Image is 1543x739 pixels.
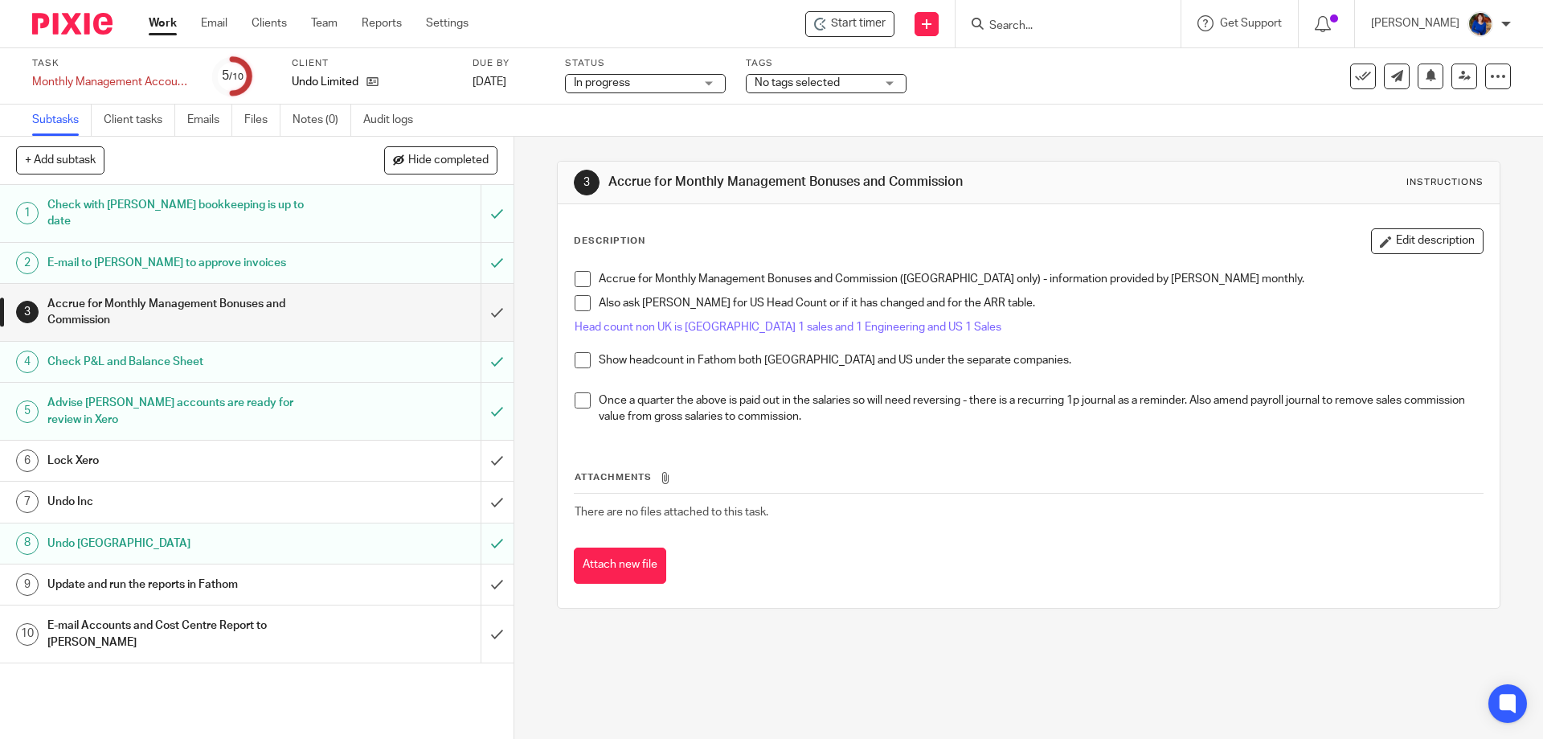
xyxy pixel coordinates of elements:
label: Tags [746,57,907,70]
p: [PERSON_NAME] [1371,15,1459,31]
label: Task [32,57,193,70]
div: Instructions [1406,176,1484,189]
a: Team [311,15,338,31]
span: [DATE] [473,76,506,88]
div: 4 [16,351,39,373]
p: Also ask [PERSON_NAME] for US Head Count or if it has changed and for the ARR table. [599,295,1482,311]
div: 9 [16,573,39,596]
p: Accrue for Monthly Management Bonuses and Commission ([GEOGRAPHIC_DATA] only) - information provi... [599,271,1482,287]
input: Search [988,19,1132,34]
h1: Accrue for Monthly Management Bonuses and Commission [47,292,325,333]
span: No tags selected [755,77,840,88]
span: Attachments [575,473,652,482]
div: Monthly Management Accounts - Undo [32,74,193,90]
h1: E-mail to [PERSON_NAME] to approve invoices [47,251,325,275]
div: 5 [16,400,39,423]
a: Client tasks [104,105,175,136]
label: Due by [473,57,545,70]
div: 3 [574,170,600,195]
div: 8 [16,532,39,555]
span: Start timer [831,15,886,32]
p: Description [574,235,645,248]
a: Subtasks [32,105,92,136]
span: Hide completed [408,154,489,167]
p: Undo Limited [292,74,358,90]
h1: Advise [PERSON_NAME] accounts are ready for review in Xero [47,391,325,432]
h1: E-mail Accounts and Cost Centre Report to [PERSON_NAME] [47,614,325,655]
div: 2 [16,252,39,274]
button: Edit description [1371,228,1484,254]
h1: Undo [GEOGRAPHIC_DATA] [47,532,325,556]
a: Emails [187,105,232,136]
a: Notes (0) [293,105,351,136]
a: Email [201,15,227,31]
div: 7 [16,491,39,513]
div: 10 [16,623,39,646]
button: + Add subtask [16,146,104,174]
h1: Update and run the reports in Fathom [47,573,325,597]
span: Head count non UK is [GEOGRAPHIC_DATA] 1 sales and 1 Engineering and US 1 Sales [575,322,1001,333]
small: /10 [229,72,244,81]
h1: Lock Xero [47,449,325,473]
span: There are no files attached to this task. [575,507,768,518]
a: Settings [426,15,469,31]
h1: Check P&L and Balance Sheet [47,350,325,374]
p: Once a quarter the above is paid out in the salaries so will need reversing - there is a recurrin... [599,392,1482,425]
div: 1 [16,202,39,224]
div: 3 [16,301,39,323]
span: In progress [574,77,630,88]
div: 5 [222,67,244,85]
a: Files [244,105,280,136]
button: Attach new file [574,548,666,584]
h1: Check with [PERSON_NAME] bookkeeping is up to date [47,193,325,234]
a: Work [149,15,177,31]
label: Client [292,57,452,70]
div: Undo Limited - Monthly Management Accounts - Undo [805,11,894,37]
button: Hide completed [384,146,497,174]
img: Pixie [32,13,113,35]
label: Status [565,57,726,70]
h1: Accrue for Monthly Management Bonuses and Commission [608,174,1063,191]
h1: Undo Inc [47,490,325,514]
div: 6 [16,450,39,472]
a: Clients [252,15,287,31]
a: Audit logs [363,105,425,136]
img: Nicole.jpeg [1467,11,1493,37]
p: Show headcount in Fathom both [GEOGRAPHIC_DATA] and US under the separate companies. [599,352,1482,368]
a: Reports [362,15,402,31]
span: Get Support [1220,18,1282,29]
